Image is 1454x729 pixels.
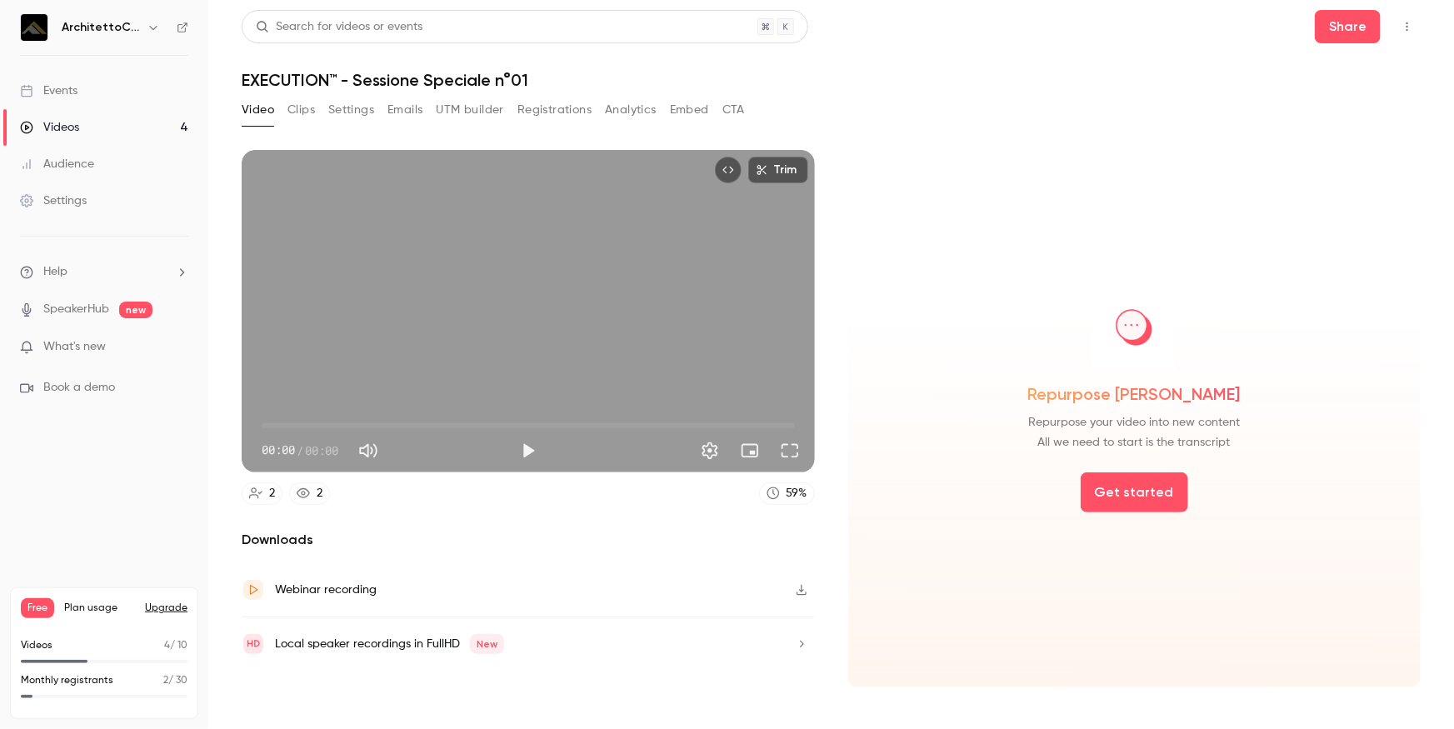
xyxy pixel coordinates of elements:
span: Book a demo [43,379,115,397]
button: Settings [328,97,374,123]
button: Upgrade [145,602,187,615]
button: Clips [287,97,315,123]
span: 00:00 [262,442,295,459]
span: Repurpose your video into new content All we need to start is the transcript [1028,412,1240,452]
button: Mute [352,434,385,467]
span: / [297,442,303,459]
div: Audience [20,156,94,172]
li: help-dropdown-opener [20,263,188,281]
p: / 30 [163,673,187,688]
a: SpeakerHub [43,301,109,318]
a: 59% [759,482,815,505]
div: Settings [20,192,87,209]
div: 2 [317,485,322,502]
span: 4 [164,641,170,651]
div: Search for videos or events [256,18,422,36]
span: What's new [43,338,106,356]
h1: EXECUTION™ - Sessione Speciale n°01 [242,70,1421,90]
span: New [470,634,504,654]
div: 59 % [787,485,807,502]
p: Videos [21,638,52,653]
span: 2 [163,676,168,686]
button: Share [1315,10,1381,43]
div: Webinar recording [275,580,377,600]
button: Trim [748,157,808,183]
a: 2 [242,482,282,505]
div: Local speaker recordings in FullHD [275,634,504,654]
button: UTM builder [437,97,504,123]
div: 00:00 [262,442,338,459]
button: Emails [387,97,422,123]
img: ArchitettoClub [21,14,47,41]
button: Play [512,434,545,467]
button: Settings [693,434,727,467]
p: Monthly registrants [21,673,113,688]
a: 2 [289,482,330,505]
button: Get started [1081,472,1188,512]
p: / 10 [164,638,187,653]
button: Video [242,97,274,123]
div: Events [20,82,77,99]
button: Registrations [517,97,592,123]
span: Plan usage [64,602,135,615]
button: Top Bar Actions [1394,13,1421,40]
h6: ArchitettoClub [62,19,140,36]
button: Embed [670,97,709,123]
span: 00:00 [305,442,338,459]
span: Repurpose [PERSON_NAME] [1028,382,1241,406]
button: CTA [722,97,745,123]
h2: Downloads [242,530,815,550]
span: Free [21,598,54,618]
button: Embed video [715,157,742,183]
span: Help [43,263,67,281]
button: Analytics [605,97,657,123]
span: new [119,302,152,318]
button: Full screen [773,434,807,467]
div: Videos [20,119,79,136]
div: 2 [269,485,275,502]
button: Turn on miniplayer [733,434,767,467]
iframe: Noticeable Trigger [168,340,188,355]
